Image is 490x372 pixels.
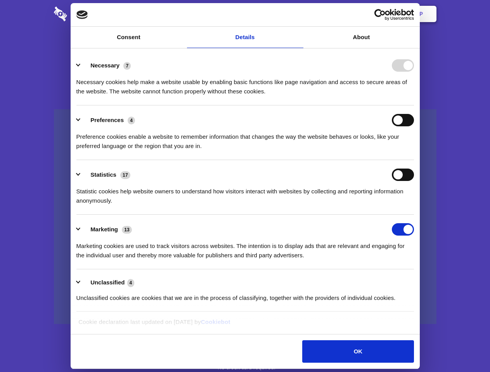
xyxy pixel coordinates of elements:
label: Statistics [90,171,116,178]
span: 4 [128,117,135,124]
label: Preferences [90,117,124,123]
button: Marketing (13) [76,223,137,236]
label: Necessary [90,62,119,69]
div: Marketing cookies are used to track visitors across websites. The intention is to display ads tha... [76,236,414,260]
a: Pricing [228,2,261,26]
button: Preferences (4) [76,114,140,126]
h1: Eliminate Slack Data Loss. [54,35,436,63]
a: Cookiebot [201,319,230,325]
span: 17 [120,171,130,179]
span: 4 [127,279,135,287]
span: 7 [123,62,131,70]
div: Cookie declaration last updated on [DATE] by [73,317,417,332]
iframe: Drift Widget Chat Controller [451,333,481,363]
label: Marketing [90,226,118,232]
a: Consent [71,27,187,48]
a: About [303,27,420,48]
a: Usercentrics Cookiebot - opens in a new window [346,9,414,21]
button: Unclassified (4) [76,278,139,288]
div: Necessary cookies help make a website usable by enabling basic functions like page navigation and... [76,72,414,96]
div: Unclassified cookies are cookies that we are in the process of classifying, together with the pro... [76,288,414,303]
a: Wistia video thumbnail [54,109,436,324]
div: Statistic cookies help website owners to understand how visitors interact with websites by collec... [76,181,414,205]
a: Details [187,27,303,48]
a: Login [352,2,386,26]
span: 13 [122,226,132,234]
img: logo-wordmark-white-trans-d4663122ce5f474addd5e946df7df03e33cb6a1c49d2221995e7729f52c070b2.svg [54,7,120,21]
button: Necessary (7) [76,59,136,72]
img: logo [76,10,88,19]
button: Statistics (17) [76,169,135,181]
div: Preference cookies enable a website to remember information that changes the way the website beha... [76,126,414,151]
a: Contact [315,2,350,26]
h4: Auto-redaction of sensitive data, encrypted data sharing and self-destructing private chats. Shar... [54,71,436,96]
button: OK [302,340,414,363]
